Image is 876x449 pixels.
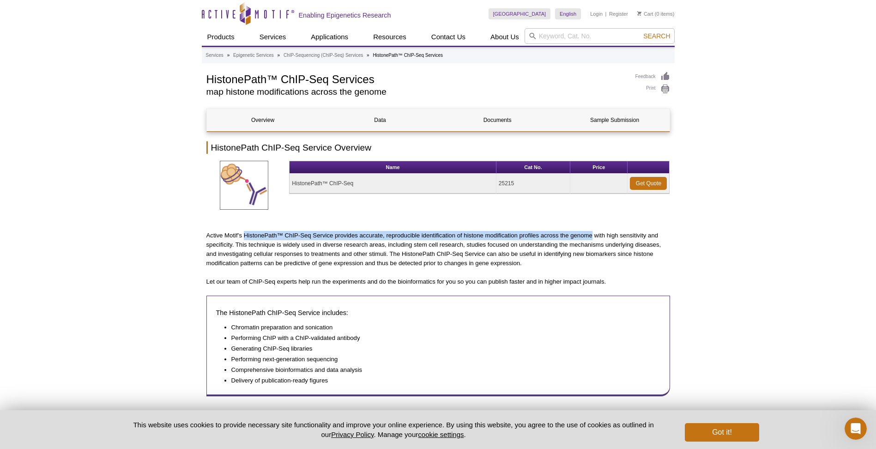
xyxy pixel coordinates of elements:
th: Cat No. [496,161,570,174]
img: Your Cart [637,11,641,16]
button: cookie settings [418,431,464,438]
a: Applications [305,28,354,46]
li: Generating ChIP-Seq libraries [231,344,651,353]
h2: HistonePath ChIP-Seq Service Overview [206,141,670,154]
li: Comprehensive bioinformatics and data analysis [231,365,651,375]
li: Chromatin preparation and sonication [231,323,651,332]
h3: The HistonePath ChIP-Seq Service includes: [216,307,660,318]
p: This website uses cookies to provide necessary site functionality and improve your online experie... [117,420,670,439]
li: HistonePath™ ChIP-Seq Services [373,53,443,58]
li: Performing next-generation sequencing [231,355,651,364]
a: Overview [207,109,319,131]
a: Print [635,84,670,94]
h1: HistonePath™ ChIP-Seq Services [206,72,626,85]
a: Services [206,51,224,60]
p: Active Motif’s HistonePath™ ChIP-Seq Service provides accurate, reproducible identification of hi... [206,231,670,268]
th: Price [570,161,628,174]
a: Login [590,11,603,17]
a: Contact Us [426,28,471,46]
a: Documents [441,109,554,131]
a: About Us [485,28,525,46]
li: Performing ChIP with a ChIP-validated antibody [231,334,651,343]
li: » [278,53,280,58]
button: Search [640,32,673,40]
iframe: Intercom live chat [845,418,867,440]
a: Epigenetic Services [233,51,274,60]
button: Got it! [685,423,759,442]
h2: map histone modifications across the genome [206,88,626,96]
a: Feedback [635,72,670,82]
th: Name [290,161,496,174]
span: Search [643,32,670,40]
li: » [227,53,230,58]
td: HistonePath™ ChIP-Seq [290,174,496,194]
a: Privacy Policy [331,431,374,438]
a: Sample Submission [559,109,671,131]
a: Cart [637,11,653,17]
a: Data [324,109,436,131]
a: English [555,8,581,19]
p: Let our team of ChIP-Seq experts help run the experiments and do the bioinformatics for you so yo... [206,277,670,286]
li: (0 items) [637,8,675,19]
a: Register [609,11,628,17]
a: Get Quote [630,177,667,190]
li: Delivery of publication-ready figures [231,376,651,385]
a: ChIP-Sequencing (ChIP-Seq) Services [284,51,363,60]
img: Histone Modifications [220,161,268,210]
input: Keyword, Cat. No. [525,28,675,44]
h2: Enabling Epigenetics Research [299,11,391,19]
li: | [605,8,607,19]
a: Products [202,28,240,46]
a: [GEOGRAPHIC_DATA] [489,8,551,19]
a: Resources [368,28,412,46]
li: » [367,53,369,58]
td: 25215 [496,174,570,194]
a: Services [254,28,292,46]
